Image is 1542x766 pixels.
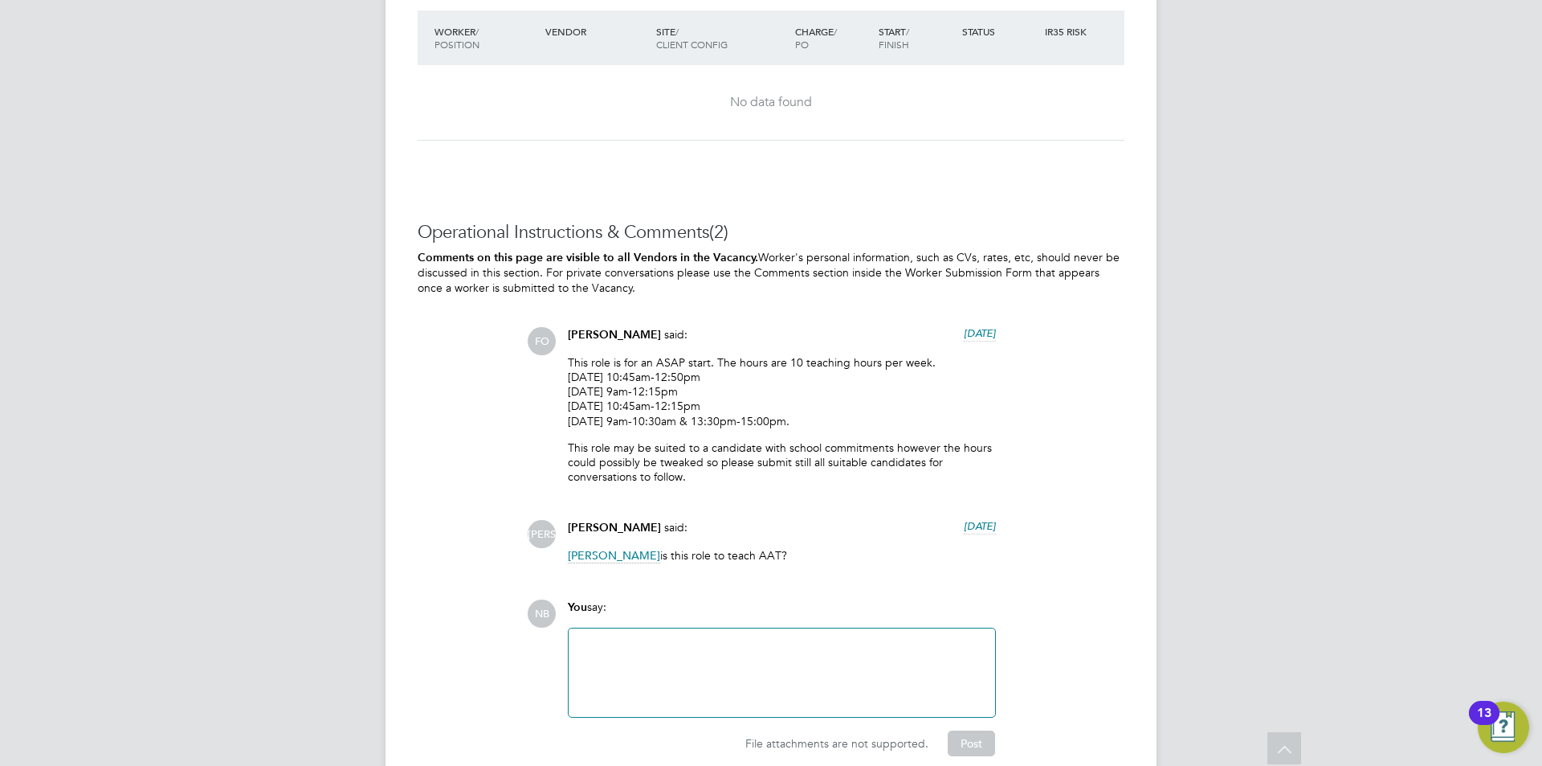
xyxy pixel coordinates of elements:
div: Charge [791,17,875,59]
span: [DATE] [964,326,996,340]
p: is this role to teach AAT? [568,548,996,563]
div: Vendor [541,17,652,46]
span: You [568,600,587,614]
div: say: [568,600,996,628]
div: Worker [430,17,541,59]
p: Worker's personal information, such as CVs, rates, etc, should never be discussed in this section... [418,250,1124,295]
span: (2) [709,221,728,243]
span: [PERSON_NAME] [568,328,661,342]
div: Start [875,17,958,59]
span: / Finish [879,25,909,51]
div: 13 [1477,713,1491,734]
span: said: [664,520,687,535]
b: Comments on this page are visible to all Vendors in the Vacancy. [418,251,758,264]
div: Site [652,17,791,59]
span: [PERSON_NAME] [568,548,660,563]
button: Post [948,731,995,756]
span: / PO [795,25,837,51]
span: FO [528,327,556,355]
span: NB [528,600,556,628]
span: / Position [434,25,479,51]
span: said: [664,327,687,342]
h3: Operational Instructions & Comments [418,221,1124,244]
div: No data found [434,94,1108,111]
p: This role is for an ASAP start. The hours are 10 teaching hours per week. [DATE] 10:45am-12:50pm ... [568,355,996,428]
span: [PERSON_NAME] [528,520,556,548]
span: [DATE] [964,519,996,533]
span: / Client Config [656,25,728,51]
button: Open Resource Center, 13 new notifications [1478,702,1529,753]
p: This role may be suited to a candidate with school commitments however the hours could possibly b... [568,440,996,485]
div: IR35 Risk [1041,17,1096,46]
div: Status [958,17,1042,46]
span: [PERSON_NAME] [568,521,661,535]
span: File attachments are not supported. [745,736,928,751]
